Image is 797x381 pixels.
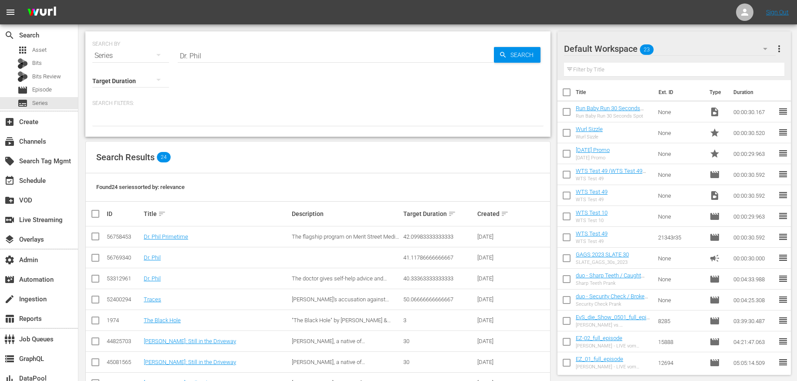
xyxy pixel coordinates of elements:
td: 00:00:30.592 [730,227,778,248]
div: Run Baby Run 30 Seconds Spot [576,113,651,119]
td: 00:04:25.308 [730,290,778,310]
span: Video [709,107,720,117]
div: 53312961 [107,275,141,282]
td: 15888 [655,331,706,352]
span: Promo [709,128,720,138]
div: 52400294 [107,296,141,303]
a: EvS_die_Show_0501_full_episode [576,314,650,327]
span: Episode [709,357,720,368]
span: Episode [709,232,720,243]
td: 21343r35 [655,227,706,248]
span: reorder [778,148,788,158]
span: [PERSON_NAME], a native of [GEOGRAPHIC_DATA], is currently a [US_STATE] City club favorite sharin... [292,338,391,364]
td: 05:05:14.509 [730,352,778,373]
div: Sharp Teeth Prank [576,280,651,286]
span: Episode [709,169,720,180]
div: 30 [403,338,475,344]
td: 00:00:30.000 [730,248,778,269]
td: 8285 [655,310,706,331]
span: Asset [32,46,47,54]
div: Security Check Prank [576,301,651,307]
td: None [655,164,706,185]
span: Episode [709,211,720,222]
div: [DATE] [477,317,512,324]
div: 41.11786666666667 [403,254,475,261]
span: reorder [778,127,788,138]
div: [DATE] [477,275,512,282]
a: Dr. Phil [144,254,161,261]
span: reorder [778,106,788,117]
span: Automation [4,274,15,285]
a: duo - Sharp Teeth / Caught Cheating [576,272,645,285]
th: Duration [728,80,780,105]
a: [PERSON_NAME]: Still in the Driveway [144,338,236,344]
span: more_vert [774,44,784,54]
a: EZ-02_full_episode [576,335,622,341]
span: Video [709,190,720,201]
div: 3 [403,317,475,324]
span: sort [501,210,509,218]
span: Search [4,30,15,40]
div: Series [92,44,169,68]
td: 00:00:30.592 [730,164,778,185]
span: 23 [640,40,654,59]
td: 04:21:47.063 [730,331,778,352]
div: [DATE] Promo [576,155,610,161]
div: Title [144,209,289,219]
span: GraphQL [4,354,15,364]
td: 03:39:30.487 [730,310,778,331]
button: more_vert [774,38,784,59]
div: WTS Test 49 [576,197,608,202]
div: 44825703 [107,338,141,344]
span: [PERSON_NAME]'s accusation against [PERSON_NAME] drives a wedge between her and [PERSON_NAME]. [292,296,395,316]
span: Episode [17,85,28,95]
div: Default Workspace [564,37,776,61]
span: reorder [778,169,788,179]
a: Run Baby Run 30 Seconds Spot [576,105,644,118]
div: Created [477,209,512,219]
span: reorder [778,273,788,284]
div: ID [107,210,141,217]
div: [DATE] [477,296,512,303]
div: [PERSON_NAME] vs. [PERSON_NAME] - Die Liveshow [576,322,651,328]
div: 56769340 [107,254,141,261]
td: None [655,269,706,290]
a: [DATE] Promo [576,147,610,153]
a: WTS Test 49 [576,230,608,237]
a: GAGS 2023 SLATE 30 [576,251,629,258]
th: Type [704,80,728,105]
td: 00:04:33.988 [730,269,778,290]
div: Wurl Sizzle [576,134,603,140]
span: reorder [778,294,788,305]
a: EZ_01_full_episode [576,356,623,362]
span: Episode [32,85,52,94]
div: Bits Review [17,71,28,82]
div: 45081565 [107,359,141,365]
span: sort [448,210,456,218]
a: duo - Security Check / Broken Statue [576,293,648,306]
div: 1974 [107,317,141,324]
td: 00:00:29.963 [730,206,778,227]
div: 42.09983333333333 [403,233,475,240]
span: "The Black Hole" by [PERSON_NAME] & [PERSON_NAME] - An office drone ([PERSON_NAME]) finds a myste... [292,317,399,356]
span: Search Results [96,152,155,162]
span: Search Tag Mgmt [4,156,15,166]
span: Series [32,99,48,108]
a: WTS Test 49 [576,189,608,195]
th: Ext. ID [653,80,705,105]
span: menu [5,7,16,17]
div: [DATE] [477,338,512,344]
span: Schedule [4,175,15,186]
a: WTS Test 49 (WTS Test 49 (00:00:00)) [576,168,646,181]
a: Sign Out [766,9,789,16]
span: Promo [709,148,720,159]
div: SLATE_GAGS_30s_2023 [576,260,629,265]
td: 12694 [655,352,706,373]
img: ans4CAIJ8jUAAAAAAAAAAAAAAAAAAAAAAAAgQb4GAAAAAAAAAAAAAAAAAAAAAAAAJMjXAAAAAAAAAAAAAAAAAAAAAAAAgAT5G... [21,2,63,23]
span: reorder [778,253,788,263]
div: WTS Test 49 [576,239,608,244]
span: reorder [778,315,788,326]
a: Dr. Phil [144,275,161,282]
td: None [655,143,706,164]
span: Ingestion [4,294,15,304]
